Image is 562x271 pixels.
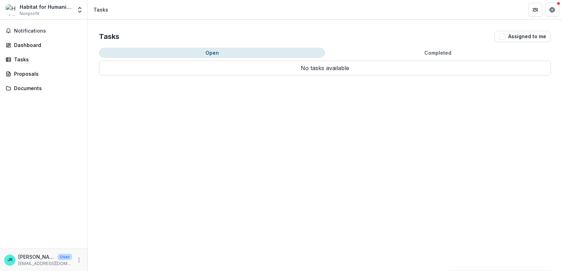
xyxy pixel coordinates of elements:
[3,68,85,80] a: Proposals
[18,253,55,260] p: [PERSON_NAME]
[75,256,83,264] button: More
[14,56,79,63] div: Tasks
[3,54,85,65] a: Tasks
[14,28,82,34] span: Notifications
[20,11,39,17] span: Nonprofit
[58,254,72,260] p: User
[91,5,111,15] nav: breadcrumb
[495,31,551,42] button: Assigned to me
[75,3,85,17] button: Open entity switcher
[6,4,17,15] img: Habitat for Humanity of Eastern Connecticut, Inc.
[3,82,85,94] a: Documents
[3,25,85,36] button: Notifications
[18,260,72,267] p: [EMAIL_ADDRESS][DOMAIN_NAME]
[545,3,559,17] button: Get Help
[14,41,79,49] div: Dashboard
[99,48,325,58] button: Open
[20,3,72,11] div: Habitat for Humanity of Eastern [US_STATE], Inc.
[528,3,542,17] button: Partners
[99,61,551,75] p: No tasks available
[99,32,119,41] h2: Tasks
[3,39,85,51] a: Dashboard
[325,48,551,58] button: Completed
[14,70,79,77] div: Proposals
[93,6,108,13] div: Tasks
[7,258,13,262] div: Jacqueline Richter
[14,84,79,92] div: Documents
